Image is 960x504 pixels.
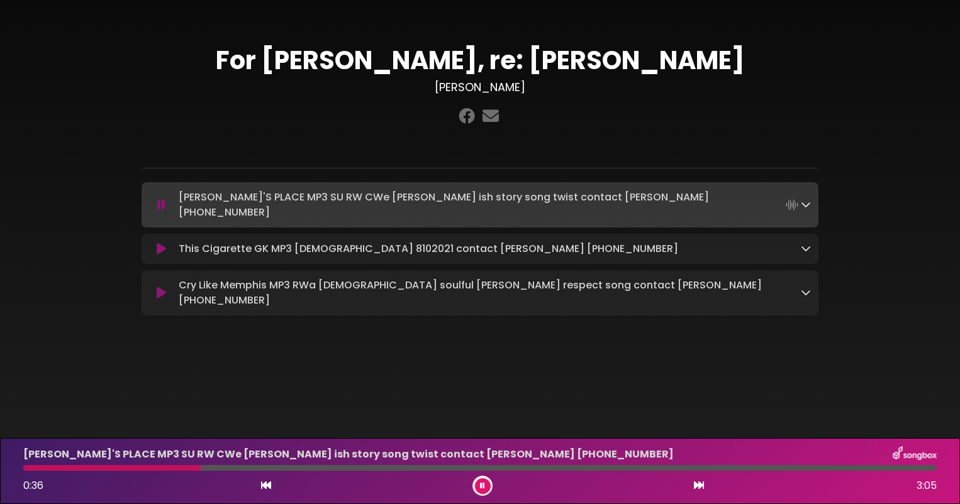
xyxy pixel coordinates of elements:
p: This Cigarette GK MP3 [DEMOGRAPHIC_DATA] 8102021 contact [PERSON_NAME] [PHONE_NUMBER] [179,241,678,256]
p: [PERSON_NAME]'S PLACE MP3 SU RW CWe [PERSON_NAME] ish story song twist contact [PERSON_NAME] [PHO... [179,190,801,220]
h3: [PERSON_NAME] [142,80,818,94]
h1: For [PERSON_NAME], re: [PERSON_NAME] [142,45,818,75]
img: waveform4.gif [783,196,801,214]
p: Cry Like Memphis MP3 RWa [DEMOGRAPHIC_DATA] soulful [PERSON_NAME] respect song contact [PERSON_NA... [179,278,801,308]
